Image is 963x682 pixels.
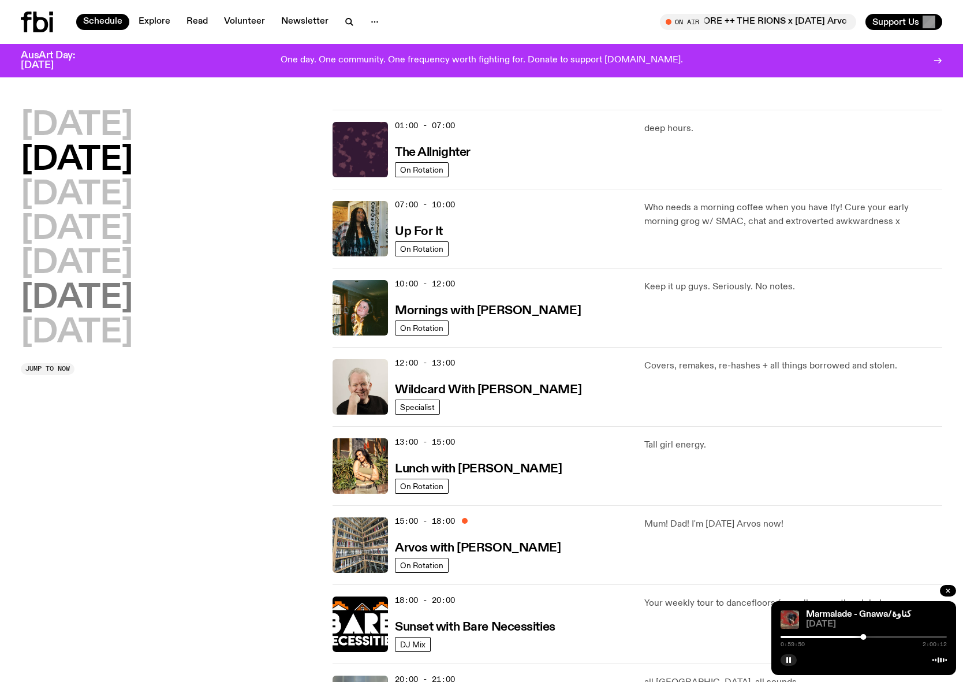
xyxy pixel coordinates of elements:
[395,400,440,415] a: Specialist
[400,482,443,490] span: On Rotation
[395,558,449,573] a: On Rotation
[395,595,455,606] span: 18:00 - 20:00
[180,14,215,30] a: Read
[21,363,74,375] button: Jump to now
[132,14,177,30] a: Explore
[644,201,942,229] p: Who needs a morning coffee when you have Ify! Cure your early morning grog w/ SMAC, chat and extr...
[400,323,443,332] span: On Rotation
[660,14,856,30] button: On AirCONVENIENCE STORE ++ THE RIONS x [DATE] Arvos
[333,597,388,652] img: Bare Necessities
[644,122,942,136] p: deep hours.
[872,17,919,27] span: Support Us
[395,382,581,396] a: Wildcard With [PERSON_NAME]
[395,542,561,554] h3: Arvos with [PERSON_NAME]
[333,280,388,336] img: Freya smiles coyly as she poses for the image.
[395,120,455,131] span: 01:00 - 07:00
[644,359,942,373] p: Covers, remakes, re-hashes + all things borrowed and stolen.
[281,55,683,66] p: One day. One community. One frequency worth fighting for. Donate to support [DOMAIN_NAME].
[21,317,133,349] button: [DATE]
[21,110,133,142] button: [DATE]
[395,223,443,238] a: Up For It
[395,437,455,448] span: 13:00 - 15:00
[395,241,449,256] a: On Rotation
[395,147,471,159] h3: The Allnighter
[395,199,455,210] span: 07:00 - 10:00
[395,637,431,652] a: DJ Mix
[395,463,562,475] h3: Lunch with [PERSON_NAME]
[923,642,947,647] span: 2:00:12
[21,248,133,280] button: [DATE]
[21,179,133,211] button: [DATE]
[395,461,562,475] a: Lunch with [PERSON_NAME]
[395,320,449,336] a: On Rotation
[781,610,799,629] img: Tommy - Persian Rug
[644,517,942,531] p: Mum! Dad! I'm [DATE] Arvos now!
[395,621,555,633] h3: Sunset with Bare Necessities
[333,517,388,573] img: A corner shot of the fbi music library
[400,165,443,174] span: On Rotation
[400,244,443,253] span: On Rotation
[21,214,133,246] button: [DATE]
[21,51,95,70] h3: AusArt Day: [DATE]
[644,438,942,452] p: Tall girl energy.
[274,14,335,30] a: Newsletter
[644,597,942,610] p: Your weekly tour to dancefloors from all across the globe!
[395,162,449,177] a: On Rotation
[395,144,471,159] a: The Allnighter
[400,561,443,569] span: On Rotation
[395,479,449,494] a: On Rotation
[333,359,388,415] img: Stuart is smiling charmingly, wearing a black t-shirt against a stark white background.
[21,144,133,177] button: [DATE]
[25,366,70,372] span: Jump to now
[76,14,129,30] a: Schedule
[400,640,425,649] span: DJ Mix
[395,357,455,368] span: 12:00 - 13:00
[395,384,581,396] h3: Wildcard With [PERSON_NAME]
[217,14,272,30] a: Volunteer
[806,610,912,619] a: Marmalade - Gnawa/ڭناوة
[395,619,555,633] a: Sunset with Bare Necessities
[781,642,805,647] span: 0:59:50
[400,403,435,411] span: Specialist
[395,305,581,317] h3: Mornings with [PERSON_NAME]
[865,14,942,30] button: Support Us
[395,516,455,527] span: 15:00 - 18:00
[333,201,388,256] img: Ify - a Brown Skin girl with black braided twists, looking up to the side with her tongue stickin...
[806,620,947,629] span: [DATE]
[644,280,942,294] p: Keep it up guys. Seriously. No notes.
[395,226,443,238] h3: Up For It
[395,540,561,554] a: Arvos with [PERSON_NAME]
[21,282,133,315] button: [DATE]
[395,303,581,317] a: Mornings with [PERSON_NAME]
[395,278,455,289] span: 10:00 - 12:00
[333,438,388,494] img: Tanya is standing in front of plants and a brick fence on a sunny day. She is looking to the left...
